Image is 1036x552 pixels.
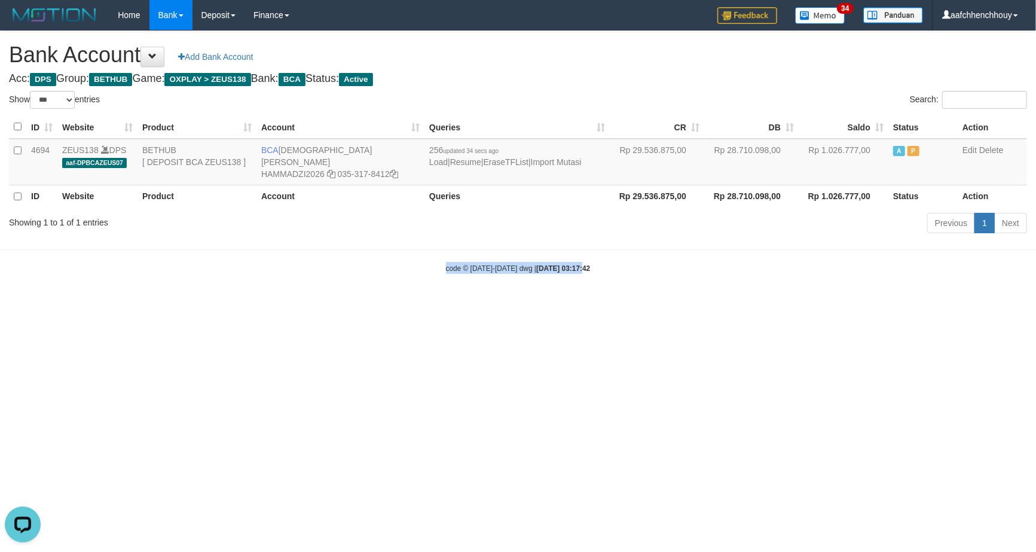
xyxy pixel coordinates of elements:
[429,157,448,167] a: Load
[279,73,305,86] span: BCA
[799,185,888,208] th: Rp 1.026.777,00
[979,145,1003,155] a: Delete
[164,73,250,86] span: OXPLAY > ZEUS138
[962,145,977,155] a: Edit
[704,139,799,185] td: Rp 28.710.098,00
[30,73,56,86] span: DPS
[89,73,132,86] span: BETHUB
[910,91,1027,109] label: Search:
[799,139,888,185] td: Rp 1.026.777,00
[26,185,57,208] th: ID
[446,264,591,273] small: code © [DATE]-[DATE] dwg |
[390,169,398,179] a: Copy 0353178412 to clipboard
[450,157,481,167] a: Resume
[9,6,100,24] img: MOTION_logo.png
[610,139,704,185] td: Rp 29.536.875,00
[137,185,256,208] th: Product
[26,115,57,139] th: ID: activate to sort column ascending
[9,91,100,109] label: Show entries
[57,185,137,208] th: Website
[443,148,499,154] span: updated 34 secs ago
[9,212,423,228] div: Showing 1 to 1 of 1 entries
[610,115,704,139] th: CR: activate to sort column ascending
[9,73,1027,85] h4: Acc: Group: Game: Bank: Status:
[30,91,75,109] select: Showentries
[57,139,137,185] td: DPS
[795,7,845,24] img: Button%20Memo.svg
[424,115,610,139] th: Queries: activate to sort column ascending
[704,115,799,139] th: DB: activate to sort column ascending
[717,7,777,24] img: Feedback.jpg
[339,73,373,86] span: Active
[907,146,919,156] span: Paused
[261,145,279,155] span: BCA
[536,264,590,273] strong: [DATE] 03:17:42
[256,185,424,208] th: Account
[704,185,799,208] th: Rp 28.710.098,00
[137,115,256,139] th: Product: activate to sort column ascending
[9,43,1027,67] h1: Bank Account
[137,139,256,185] td: BETHUB [ DEPOSIT BCA ZEUS138 ]
[62,145,99,155] a: ZEUS138
[942,91,1027,109] input: Search:
[26,139,57,185] td: 4694
[429,145,499,155] span: 256
[799,115,888,139] th: Saldo: activate to sort column ascending
[888,185,958,208] th: Status
[484,157,528,167] a: EraseTFList
[256,139,424,185] td: [DEMOGRAPHIC_DATA][PERSON_NAME] 035-317-8412
[893,146,905,156] span: Active
[256,115,424,139] th: Account: activate to sort column ascending
[994,213,1027,233] a: Next
[261,169,325,179] a: HAMMADZI2026
[327,169,335,179] a: Copy HAMMADZI2026 to clipboard
[531,157,582,167] a: Import Mutasi
[170,47,261,67] a: Add Bank Account
[424,185,610,208] th: Queries
[610,185,704,208] th: Rp 29.536.875,00
[958,115,1027,139] th: Action
[837,3,853,14] span: 34
[62,158,127,168] span: aaf-DPBCAZEUS07
[57,115,137,139] th: Website: activate to sort column ascending
[5,5,41,41] button: Open LiveChat chat widget
[863,7,923,23] img: panduan.png
[927,213,975,233] a: Previous
[974,213,995,233] a: 1
[958,185,1027,208] th: Action
[888,115,958,139] th: Status
[429,145,582,167] span: | | |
